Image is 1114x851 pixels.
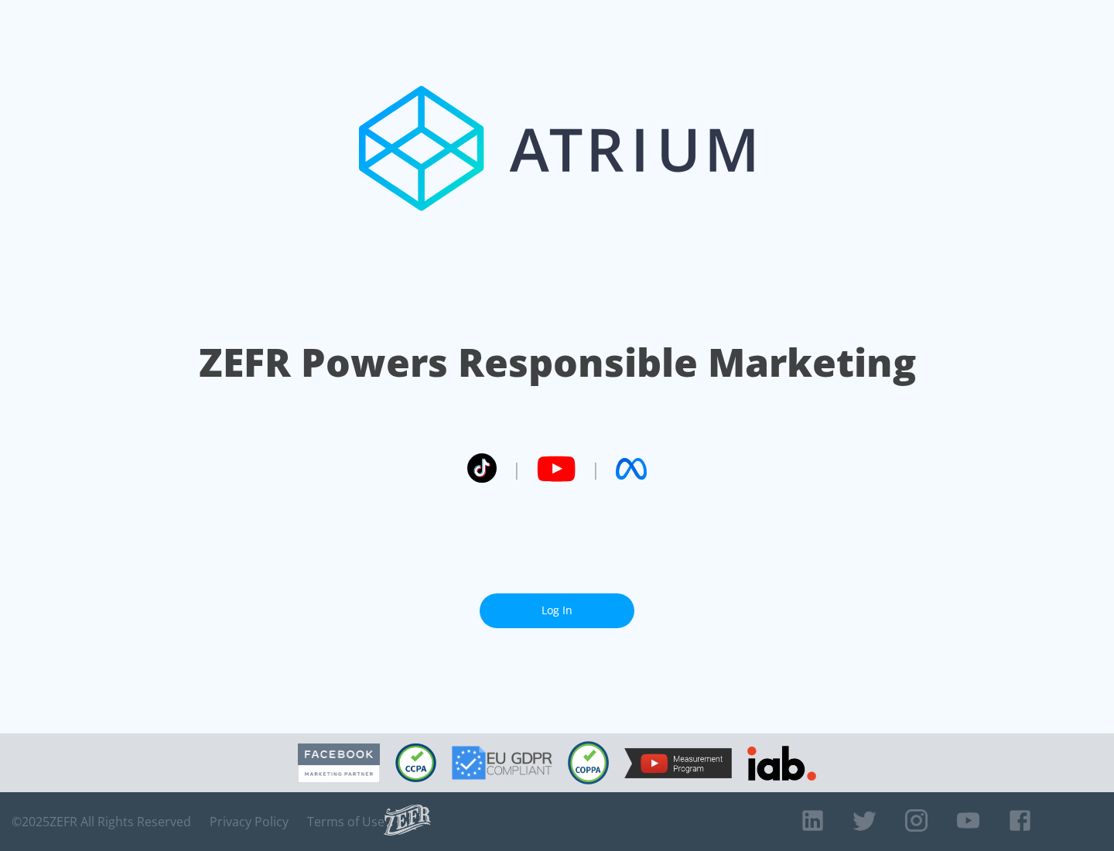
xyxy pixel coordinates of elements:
img: CCPA Compliant [395,743,436,782]
a: Privacy Policy [210,814,289,829]
a: Terms of Use [307,814,384,829]
img: YouTube Measurement Program [624,748,732,778]
span: © 2025 ZEFR All Rights Reserved [12,814,191,829]
img: Facebook Marketing Partner [298,743,380,783]
span: | [591,457,600,480]
a: Log In [480,593,634,628]
img: COPPA Compliant [568,741,609,784]
img: IAB [747,746,816,781]
img: GDPR Compliant [452,746,552,780]
span: | [512,457,521,480]
h1: ZEFR Powers Responsible Marketing [199,336,916,389]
